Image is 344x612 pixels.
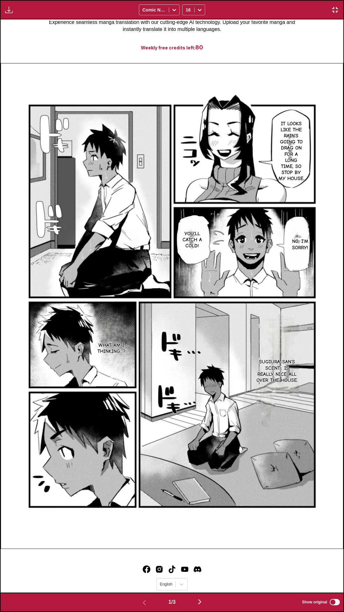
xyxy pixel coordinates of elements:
img: Download translated images [5,6,13,14]
p: Sugiura-san's scent... is really nice all over the house. [255,358,299,385]
p: You'll catch a cold! [177,229,207,251]
img: Manga Panel [1,63,343,549]
input: Show original [330,599,340,605]
span: Show original [302,600,327,604]
img: Previous page [140,599,148,607]
p: It looks like the rain's going to drag on for a long time, so stop by my house. [277,120,305,183]
span: 1 / 3 [168,599,176,605]
p: What am I thinking...? [96,341,127,356]
img: Next page [196,598,204,606]
p: No, I'm sorry! [289,237,311,252]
